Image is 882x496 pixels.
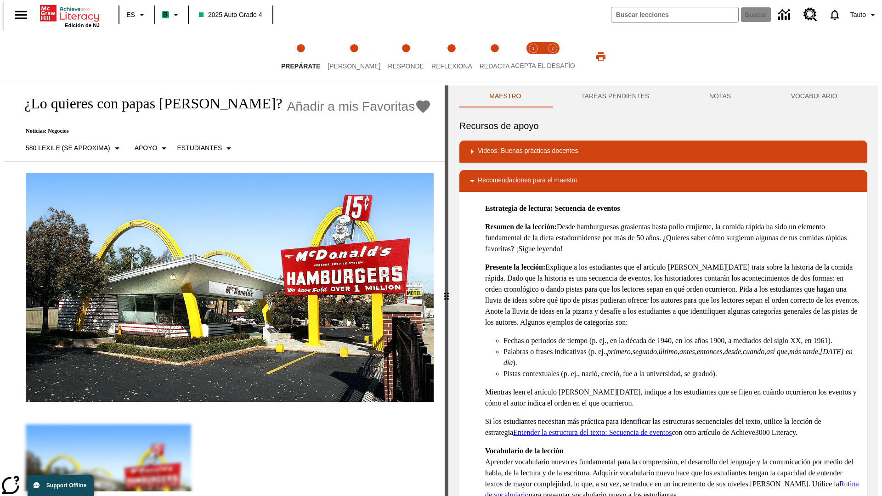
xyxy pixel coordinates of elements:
p: Si los estudiantes necesitan más práctica para identificar las estructuras secuenciales del texto... [485,416,860,438]
span: Edición de NJ [65,23,100,28]
em: antes [679,348,695,355]
strong: Estrategia de lectura: Secuencia de eventos [485,204,620,212]
li: Pistas contextuales (p. ej., nació, creció, fue a la universidad, se graduó). [503,368,860,379]
button: Tipo de apoyo, Apoyo [131,140,174,157]
button: Maestro [459,85,551,107]
button: NOTAS [679,85,761,107]
span: Tauto [850,10,866,20]
img: Uno de los primeros locales de McDonald's, con el icónico letrero rojo y los arcos amarillos. [26,173,434,402]
a: Centro de recursos, Se abrirá en una pestaña nueva. [798,2,823,27]
p: Apoyo [135,143,158,153]
p: 580 Lexile (Se aproxima) [26,143,110,153]
button: TAREAS PENDIENTES [551,85,679,107]
span: Responde [388,62,424,70]
button: Imprimir [586,48,616,65]
button: Prepárate step 1 of 5 [274,31,328,82]
a: Notificaciones [823,3,847,27]
h6: Recursos de apoyo [459,118,867,133]
span: B [163,9,168,20]
em: entonces [697,348,723,355]
em: último [659,348,678,355]
div: Portada [40,3,100,28]
em: cuando [743,348,764,355]
p: Estudiantes [177,143,222,153]
em: más tarde [789,348,818,355]
h1: ¿Lo quieres con papas [PERSON_NAME]? [15,95,283,112]
span: Reflexiona [431,62,472,70]
div: reading [4,85,445,491]
span: ES [126,10,135,20]
a: Entender la estructura del texto: Secuencia de eventos [513,428,672,436]
li: Fechas o periodos de tiempo (p. ej., en la década de 1940, en los años 1900, a mediados del siglo... [503,335,860,346]
div: Instructional Panel Tabs [459,85,867,107]
p: Videos: Buenas prácticas docentes [478,146,578,157]
button: Lenguaje: ES, Selecciona un idioma [122,6,152,23]
button: Support Offline [28,475,94,496]
button: VOCABULARIO [761,85,867,107]
li: Palabras o frases indicativas (p. ej., , , , , , , , , , ). [503,346,860,368]
button: Seleccione Lexile, 580 Lexile (Se aproxima) [22,140,126,157]
em: así que [766,348,787,355]
button: Reflexiona step 4 of 5 [424,31,480,82]
div: Videos: Buenas prácticas docentes [459,141,867,163]
span: Support Offline [46,482,86,489]
p: Mientras leen el artículo [PERSON_NAME][DATE], indique a los estudiantes que se fijen en cuándo o... [485,387,860,409]
button: Acepta el desafío lee step 1 of 2 [520,31,547,82]
span: 2025 Auto Grade 4 [199,10,262,20]
span: ACEPTA EL DESAFÍO [511,62,575,69]
button: Redacta step 5 of 5 [472,31,517,82]
div: activity [448,85,878,496]
p: Explique a los estudiantes que el artículo [PERSON_NAME][DATE] trata sobre la historia de la comi... [485,262,860,328]
span: Prepárate [281,62,320,70]
button: Boost El color de la clase es verde menta. Cambiar el color de la clase. [158,6,185,23]
button: Seleccionar estudiante [173,140,238,157]
span: [PERSON_NAME] [328,62,380,70]
a: Centro de información [773,2,798,28]
strong: Vocabulario de la lección [485,447,564,455]
text: 1 [532,46,534,51]
em: desde [724,348,741,355]
button: Añadir a mis Favoritas - ¿Lo quieres con papas fritas? [287,98,432,114]
button: Lee step 2 of 5 [320,31,388,82]
button: Acepta el desafío contesta step 2 of 2 [539,31,566,82]
p: Desde hamburguesas grasientas hasta pollo crujiente, la comida rápida ha sido un elemento fundame... [485,221,860,254]
button: Abrir el menú lateral [7,1,34,28]
div: Pulsa la tecla de intro o la barra espaciadora y luego presiona las flechas de derecha e izquierd... [445,85,448,496]
span: Añadir a mis Favoritas [287,99,415,114]
p: Recomendaciones para el maestro [478,175,577,186]
div: Recomendaciones para el maestro [459,170,867,192]
input: Buscar campo [611,7,738,22]
strong: Resumen de la lección: [485,223,557,231]
strong: Presente la lección: [485,263,545,271]
p: Noticias: Negocios [15,128,431,135]
button: Perfil/Configuración [847,6,882,23]
em: primero [607,348,631,355]
em: segundo [633,348,657,355]
button: Responde step 3 of 5 [380,31,431,82]
text: 2 [551,46,554,51]
span: Redacta [480,62,510,70]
